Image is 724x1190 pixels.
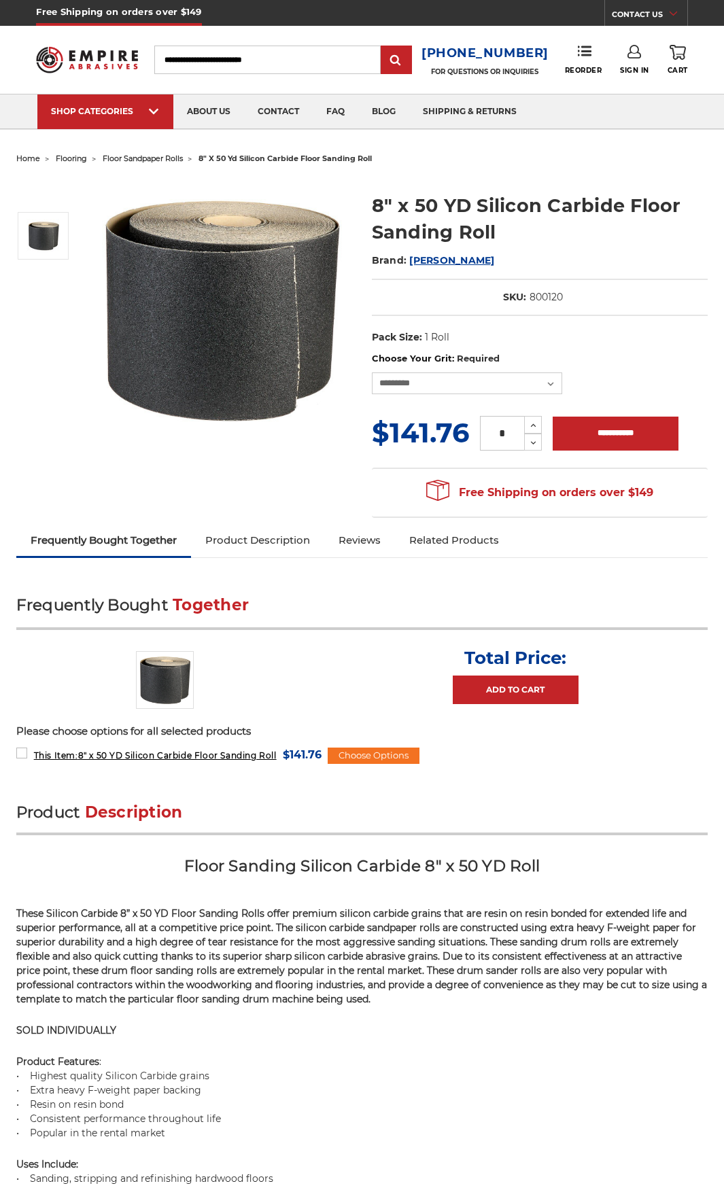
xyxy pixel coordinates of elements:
[56,154,87,163] a: flooring
[372,352,708,366] label: Choose Your Grit:
[27,219,61,253] img: Silicon Carbide 8" x 50 YD Floor Sanding Roll
[409,94,530,129] a: shipping & returns
[16,803,80,822] span: Product
[328,748,419,764] div: Choose Options
[565,66,602,75] span: Reorder
[16,724,708,739] p: Please choose options for all selected products
[453,676,579,704] a: Add to Cart
[372,254,407,266] span: Brand:
[612,7,687,26] a: CONTACT US
[530,290,563,304] dd: 800120
[409,254,494,266] a: [PERSON_NAME]
[199,154,372,163] span: 8" x 50 yd silicon carbide floor sanding roll
[244,94,313,129] a: contact
[51,106,160,116] div: SHOP CATEGORIES
[425,330,449,345] dd: 1 Roll
[358,94,409,129] a: blog
[457,353,500,364] small: Required
[395,525,513,555] a: Related Products
[565,45,602,74] a: Reorder
[191,525,324,555] a: Product Description
[16,1158,76,1170] strong: Uses Include
[313,94,358,129] a: faq
[136,651,194,709] img: Silicon Carbide 8" x 50 YD Floor Sanding Roll
[464,647,566,669] p: Total Price:
[90,178,352,440] img: Silicon Carbide 8" x 50 YD Floor Sanding Roll
[16,1055,708,1140] p: : • Highest quality Silicon Carbide grains • Extra heavy F-weight paper backing • Resin on resin ...
[421,67,549,76] p: FOR QUESTIONS OR INQUIRIES
[16,1158,78,1170] strong: :
[173,595,249,614] span: Together
[16,1055,99,1068] strong: Product Features
[34,750,277,760] span: 8" x 50 YD Silicon Carbide Floor Sanding Roll
[372,416,469,449] span: $141.76
[426,479,653,506] span: Free Shipping on orders over $149
[173,94,244,129] a: about us
[16,525,191,555] a: Frequently Bought Together
[16,1024,116,1036] strong: SOLD INDIVIDUALLY
[36,40,137,80] img: Empire Abrasives
[16,595,168,614] span: Frequently Bought
[372,192,708,245] h1: 8" x 50 YD Silicon Carbide Floor Sanding Roll
[421,43,549,63] a: [PHONE_NUMBER]
[283,746,322,764] span: $141.76
[103,154,183,163] a: floor sandpaper rolls
[16,1157,708,1186] p: • Sanding, stripping and refinishing hardwood floors
[184,856,540,875] strong: Floor Sanding Silicon Carbide 8" x 50 YD Roll
[34,750,78,760] strong: This Item:
[620,66,649,75] span: Sign In
[85,803,183,822] span: Description
[16,154,40,163] a: home
[383,47,410,74] input: Submit
[16,907,707,1005] span: These Silicon Carbide 8” x 50 YD Floor Sanding Rolls offer premium silicon carbide grains that ar...
[668,66,688,75] span: Cart
[668,45,688,75] a: Cart
[324,525,395,555] a: Reviews
[372,330,422,345] dt: Pack Size:
[503,290,526,304] dt: SKU:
